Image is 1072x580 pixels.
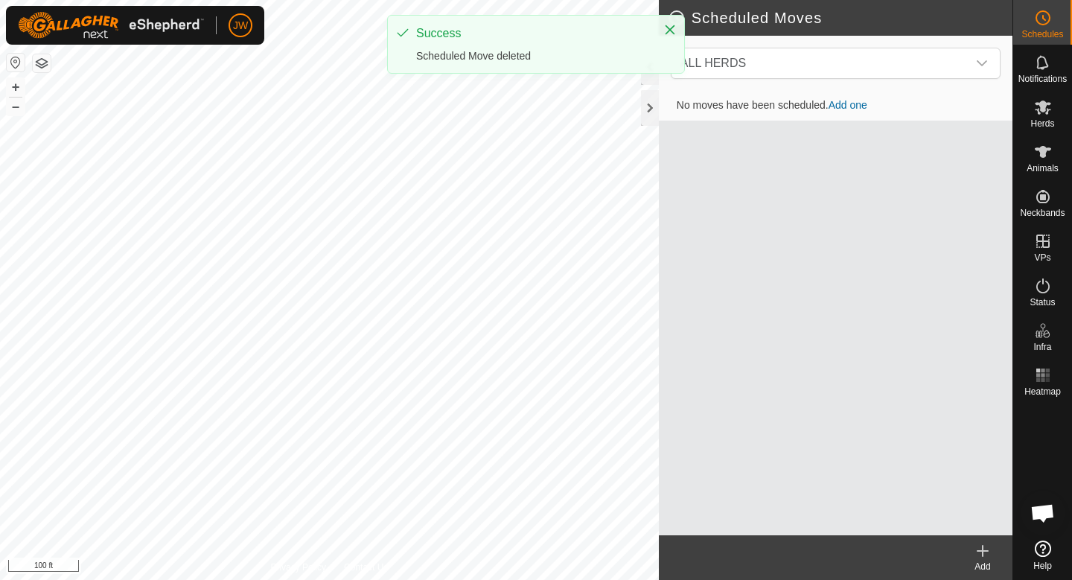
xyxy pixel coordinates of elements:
[1030,119,1054,128] span: Herds
[7,78,25,96] button: +
[1021,30,1063,39] span: Schedules
[1030,298,1055,307] span: Status
[416,25,648,42] div: Success
[18,12,204,39] img: Gallagher Logo
[1024,387,1061,396] span: Heatmap
[7,98,25,115] button: –
[344,561,388,574] a: Contact Us
[1018,74,1067,83] span: Notifications
[665,99,879,111] span: No moves have been scheduled.
[680,57,746,69] span: ALL HERDS
[7,54,25,71] button: Reset Map
[1020,208,1065,217] span: Neckbands
[829,99,867,111] a: Add one
[233,18,248,34] span: JW
[1033,561,1052,570] span: Help
[33,54,51,72] button: Map Layers
[1013,535,1072,576] a: Help
[1027,164,1059,173] span: Animals
[674,48,967,78] span: ALL HERDS
[416,48,648,64] div: Scheduled Move deleted
[953,560,1012,573] div: Add
[967,48,997,78] div: dropdown trigger
[1033,342,1051,351] span: Infra
[1021,491,1065,535] div: Open chat
[270,561,326,574] a: Privacy Policy
[1034,253,1050,262] span: VPs
[660,19,680,40] button: Close
[668,9,1012,27] h2: Scheduled Moves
